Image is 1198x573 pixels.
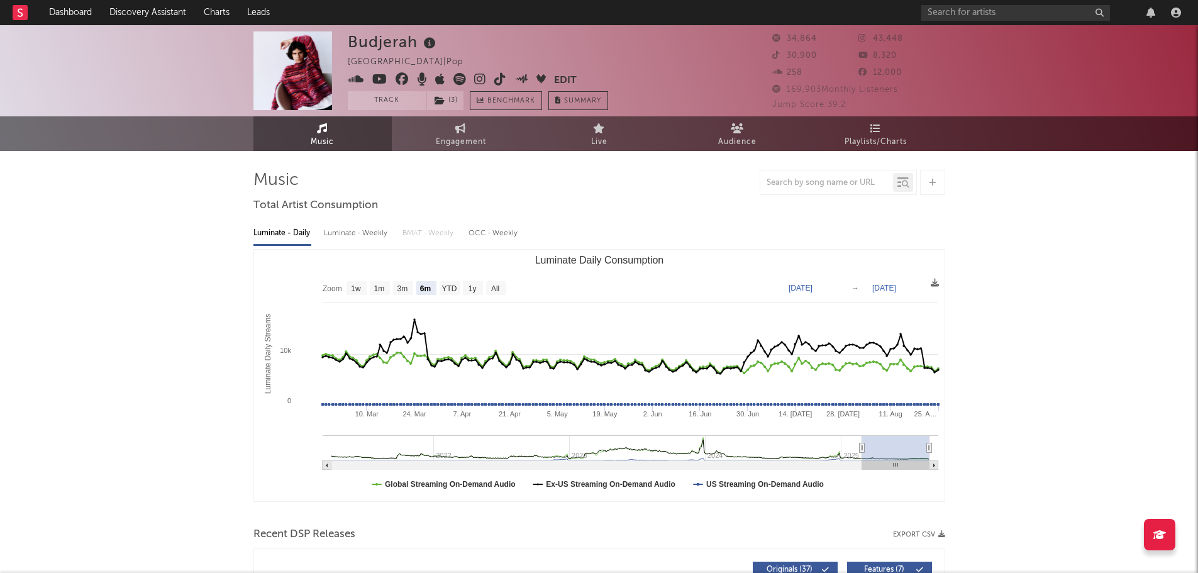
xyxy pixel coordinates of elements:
[441,284,457,293] text: YTD
[564,97,601,104] span: Summary
[263,314,272,394] text: Luminate Daily Streams
[845,135,907,150] span: Playlists/Charts
[385,480,516,489] text: Global Streaming On-Demand Audio
[468,284,476,293] text: 1y
[426,91,464,110] span: ( 3 )
[324,223,390,244] div: Luminate - Weekly
[772,101,846,109] span: Jump Score: 39.2
[280,347,291,354] text: 10k
[311,135,334,150] span: Music
[554,73,577,89] button: Edit
[826,410,860,418] text: 28. [DATE]
[546,480,675,489] text: Ex-US Streaming On-Demand Audio
[402,410,426,418] text: 24. Mar
[253,116,392,151] a: Music
[535,255,663,265] text: Luminate Daily Consumption
[914,410,936,418] text: 25. A…
[872,284,896,292] text: [DATE]
[879,410,902,418] text: 11. Aug
[351,284,361,293] text: 1w
[253,198,378,213] span: Total Artist Consumption
[254,250,945,501] svg: Luminate Daily Consumption
[779,410,812,418] text: 14. [DATE]
[546,410,568,418] text: 5. May
[374,284,384,293] text: 1m
[851,284,859,292] text: →
[323,284,342,293] text: Zoom
[921,5,1110,21] input: Search for artists
[487,94,535,109] span: Benchmark
[760,178,893,188] input: Search by song name or URL
[348,31,439,52] div: Budjerah
[807,116,945,151] a: Playlists/Charts
[592,410,618,418] text: 19. May
[392,116,530,151] a: Engagement
[436,135,486,150] span: Engagement
[499,410,521,418] text: 21. Apr
[789,284,813,292] text: [DATE]
[858,52,897,60] span: 8,320
[772,35,817,43] span: 34,864
[530,116,668,151] a: Live
[397,284,408,293] text: 3m
[253,527,355,542] span: Recent DSP Releases
[253,223,311,244] div: Luminate - Daily
[427,91,463,110] button: (3)
[348,91,426,110] button: Track
[772,86,898,94] span: 169,903 Monthly Listeners
[893,531,945,538] button: Export CSV
[470,91,542,110] a: Benchmark
[643,410,662,418] text: 2. Jun
[469,223,519,244] div: OCC - Weekly
[668,116,807,151] a: Audience
[287,397,291,404] text: 0
[591,135,607,150] span: Live
[706,480,824,489] text: US Streaming On-Demand Audio
[548,91,608,110] button: Summary
[772,52,817,60] span: 30,900
[858,35,903,43] span: 43,448
[858,69,902,77] span: 12,000
[718,135,757,150] span: Audience
[355,410,379,418] text: 10. Mar
[736,410,759,418] text: 30. Jun
[491,284,499,293] text: All
[453,410,471,418] text: 7. Apr
[419,284,430,293] text: 6m
[689,410,711,418] text: 16. Jun
[348,55,478,70] div: [GEOGRAPHIC_DATA] | Pop
[772,69,802,77] span: 258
